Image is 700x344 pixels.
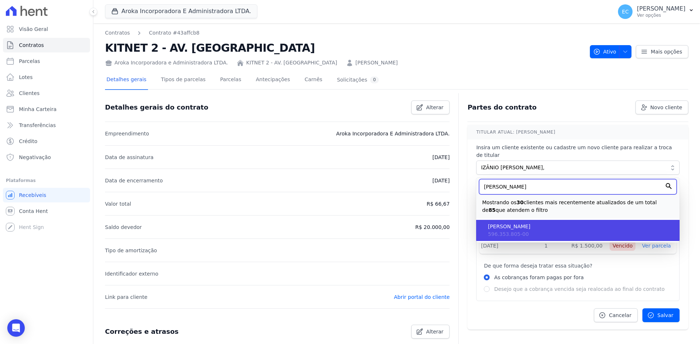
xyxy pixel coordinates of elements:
[105,153,153,162] p: Data de assinatura
[19,74,33,81] span: Lotes
[650,104,682,111] span: Novo cliente
[337,76,379,83] div: Solicitações
[105,4,257,18] button: Aroka Incorporadora E Administradora LTDA.
[19,138,38,145] span: Crédito
[105,59,228,67] div: Aroka Incorporadora e Administradora LTDA.
[105,29,130,37] a: Contratos
[411,100,450,114] a: Alterar
[476,161,680,175] button: IZÂNIO [PERSON_NAME],
[432,153,450,162] p: [DATE]
[254,71,292,90] a: Antecipações
[3,134,90,149] a: Crédito
[394,294,450,300] a: Abrir portal do cliente
[105,40,584,56] h2: KITNET 2 - AV. [GEOGRAPHIC_DATA]
[105,71,148,90] a: Detalhes gerais
[336,129,450,138] p: Aroka Incorporadora E Administradora LTDA.
[105,29,199,37] nav: Breadcrumb
[517,199,524,205] strong: 30
[411,325,450,339] a: Alterar
[426,328,444,335] span: Alterar
[415,223,450,232] p: R$ 20.000,00
[3,102,90,116] a: Minha Carteira
[6,176,87,185] div: Plataformas
[7,319,25,337] div: Open Intercom Messenger
[637,5,685,12] p: [PERSON_NAME]
[19,122,56,129] span: Transferências
[3,150,90,165] a: Negativação
[370,76,379,83] div: 0
[570,238,608,254] td: R$ 1.500,00
[19,154,51,161] span: Negativação
[105,293,147,301] p: Link para cliente
[105,129,149,138] p: Empreendimento
[484,261,672,270] p: De que forma deseja tratar essa situação?
[355,59,398,67] a: [PERSON_NAME]
[488,231,529,237] span: 596.353.805-00
[303,71,324,90] a: Carnês
[19,41,44,49] span: Contratos
[105,269,158,278] p: Identificador externo
[651,48,682,55] span: Mais opções
[489,207,495,213] strong: 85
[481,164,665,171] span: IZÂNIO [PERSON_NAME],
[427,199,450,208] p: R$ 66,67
[3,118,90,133] a: Transferências
[590,45,632,58] button: Ativo
[105,199,131,208] p: Valor total
[543,238,570,254] td: 1
[476,144,680,159] label: Insira um cliente existente ou cadastre um novo cliente para realizar a troca de titular
[105,327,179,336] h3: Correções e atrasos
[622,9,629,14] span: EC
[105,103,208,112] h3: Detalhes gerais do contrato
[19,25,48,33] span: Visão Geral
[105,223,142,232] p: Saldo devedor
[594,308,638,322] a: Cancelar
[160,71,207,90] a: Tipos de parcelas
[3,38,90,52] a: Contratos
[426,104,444,111] span: Alterar
[19,90,39,97] span: Clientes
[636,45,688,58] a: Mais opções
[494,273,584,282] label: As cobranças foram pagas por fora
[467,103,537,112] h3: Partes do contrato
[479,238,543,254] td: [DATE]
[3,204,90,218] a: Conta Hent
[635,100,688,114] a: Novo cliente
[19,207,48,215] span: Conta Hent
[335,71,380,90] a: Solicitações0
[105,29,584,37] nav: Breadcrumb
[3,22,90,36] a: Visão Geral
[432,176,450,185] p: [DATE]
[19,106,57,113] span: Minha Carteira
[467,125,688,139] h4: TITULAR ATUAL: [PERSON_NAME]
[3,54,90,68] a: Parcelas
[219,71,243,90] a: Parcelas
[488,223,674,230] span: [PERSON_NAME]
[642,242,671,249] a: Ver parcela
[642,308,680,322] a: Salvar
[3,86,90,100] a: Clientes
[609,312,631,319] span: Cancelar
[105,246,157,255] p: Tipo de amortização
[657,312,673,319] span: Salvar
[3,70,90,84] a: Lotes
[246,59,337,67] a: KITNET 2 - AV. [GEOGRAPHIC_DATA]
[593,45,617,58] span: Ativo
[612,1,700,22] button: EC [PERSON_NAME] Ver opções
[105,176,163,185] p: Data de encerramento
[610,241,635,251] div: Vencido
[494,285,665,293] label: Desejo que a cobrança vencida seja realocada ao final do contrato
[19,58,40,65] span: Parcelas
[482,199,674,214] p: Mostrando os clientes mais recentemente atualizados de um total de que atendem o filtro
[149,29,199,37] a: Contrato #43affcb8
[479,179,677,194] input: Filtrar por nome
[637,12,685,18] p: Ver opções
[19,191,46,199] span: Recebíveis
[3,188,90,202] a: Recebíveis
